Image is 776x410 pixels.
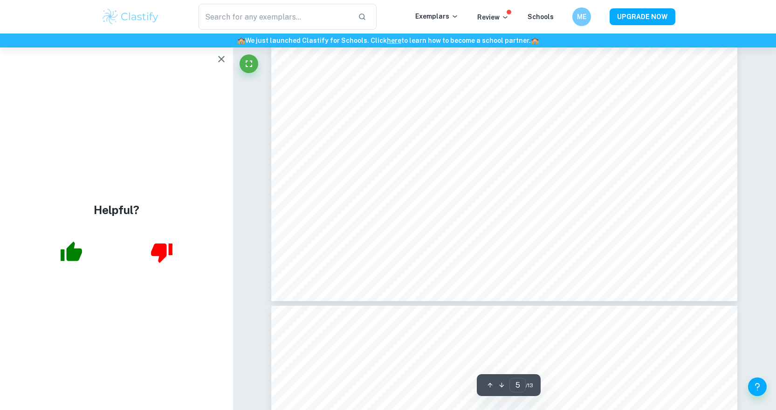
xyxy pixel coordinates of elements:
[526,381,533,390] span: / 13
[2,35,774,46] h6: We just launched Clastify for Schools. Click to learn how to become a school partner.
[531,37,539,44] span: 🏫
[572,7,591,26] button: ME
[199,4,351,30] input: Search for any exemplars...
[415,11,459,21] p: Exemplars
[528,13,554,20] a: Schools
[240,54,258,73] button: Fullscreen
[748,377,767,396] button: Help and Feedback
[94,202,139,218] h4: Helpful?
[477,12,509,22] p: Review
[576,12,587,22] h6: ME
[101,7,160,26] img: Clastify logo
[387,37,401,44] a: here
[610,8,675,25] button: UPGRADE NOW
[237,37,245,44] span: 🏫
